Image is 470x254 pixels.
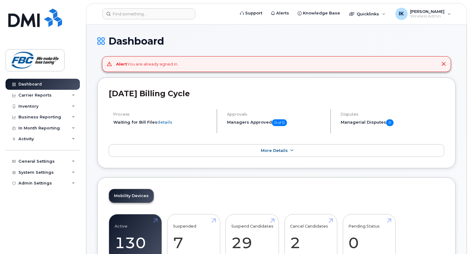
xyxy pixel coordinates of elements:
[97,36,456,46] h1: Dashboard
[341,112,444,117] h4: Disputes
[386,119,394,126] span: 0
[227,112,325,117] h4: Approvals
[157,120,172,125] a: details
[109,189,154,203] a: Mobility Devices
[109,89,444,98] h2: [DATE] Billing Cycle
[227,119,325,126] h5: Managers Approved
[113,112,211,117] h4: Process
[116,62,127,66] strong: Alert
[113,119,211,125] li: Waiting for Bill Files
[341,119,444,126] h5: Managerial Disputes
[272,119,287,126] span: 0 of 0
[261,148,288,153] span: More Details
[116,61,178,67] div: You are already signed in.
